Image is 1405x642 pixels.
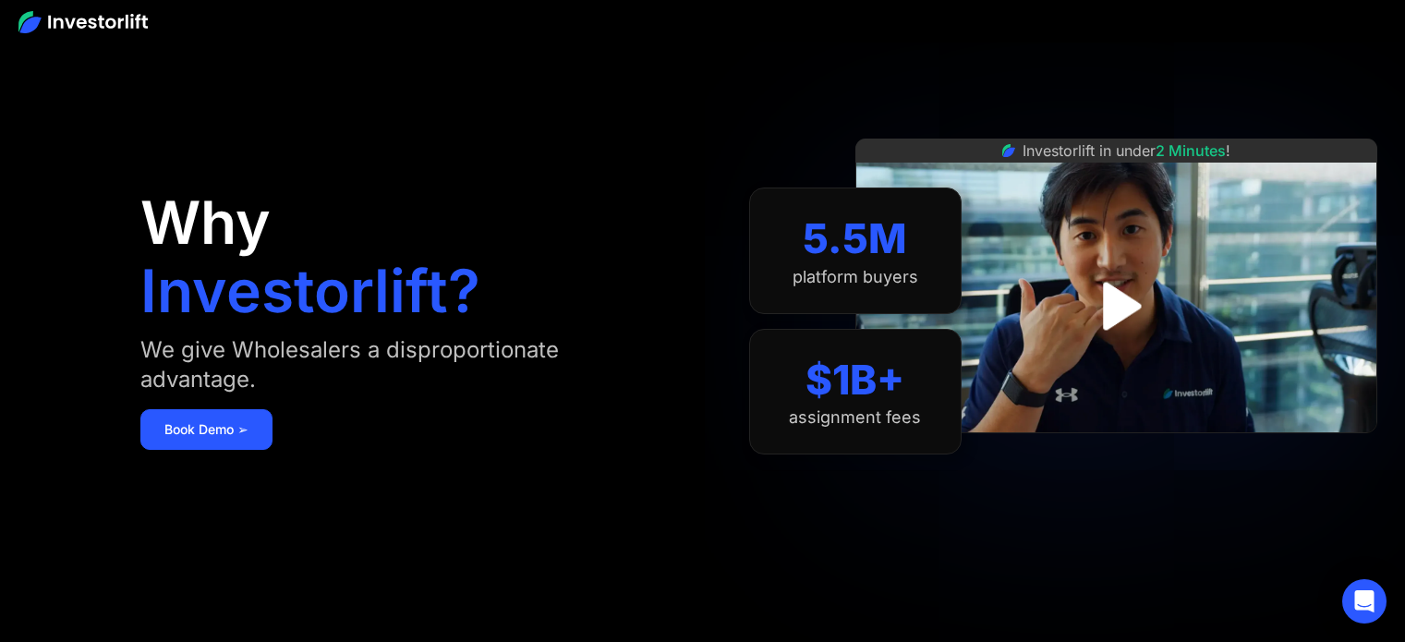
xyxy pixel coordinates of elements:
div: Investorlift in under ! [1023,139,1230,162]
h1: Investorlift? [140,261,480,321]
div: assignment fees [789,407,921,428]
span: 2 Minutes [1156,141,1226,160]
div: $1B+ [805,356,904,405]
div: Open Intercom Messenger [1342,579,1387,624]
div: platform buyers [793,267,918,287]
div: We give Wholesalers a disproportionate advantage. [140,335,648,394]
div: 5.5M [803,214,907,263]
a: Book Demo ➢ [140,409,273,450]
a: open lightbox [1075,265,1157,347]
h1: Why [140,193,271,252]
iframe: Customer reviews powered by Trustpilot [977,442,1254,465]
